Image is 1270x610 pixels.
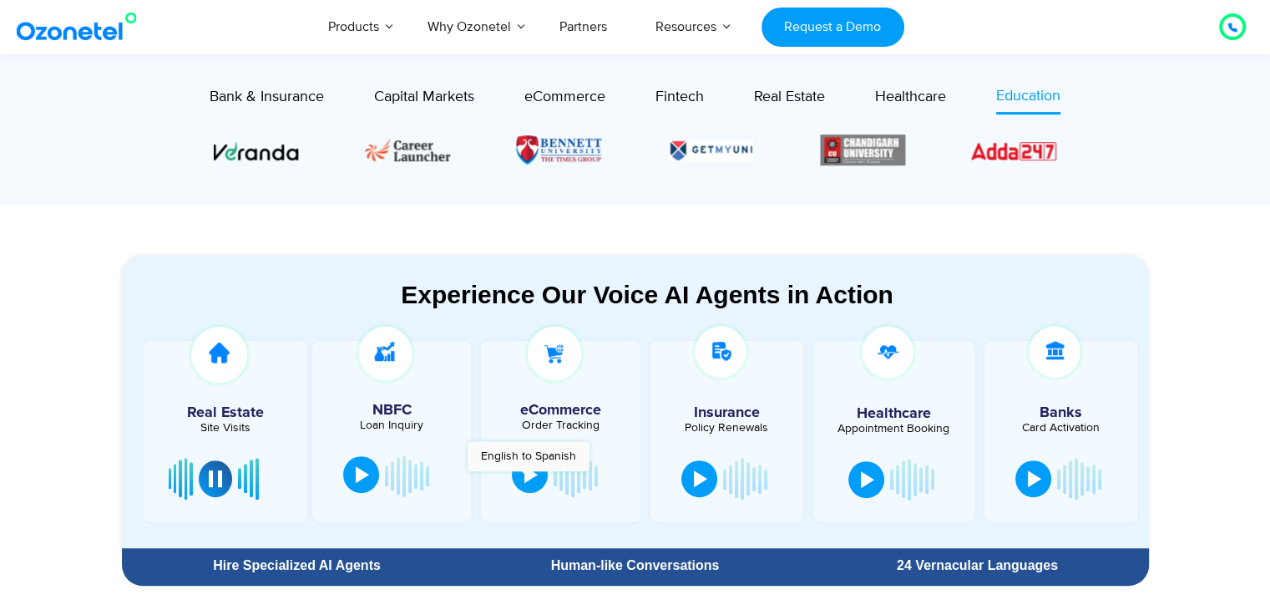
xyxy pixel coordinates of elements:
div: Image Carousel [214,132,1057,168]
a: Bank & Insurance [210,85,324,114]
a: Education [996,85,1060,114]
span: Fintech [655,88,704,106]
div: 16 / 18 [517,135,602,165]
h5: eCommerce [489,403,631,418]
div: 24 Vernacular Languages [814,559,1140,572]
h5: Insurance [659,405,795,420]
a: Real Estate [754,85,825,114]
div: Loan Inquiry [321,419,463,431]
img: Picture77.png [365,139,450,161]
h5: Banks [993,405,1129,420]
span: Real Estate [754,88,825,106]
a: Fintech [655,85,704,114]
h5: Real Estate [152,405,299,420]
img: Picture62.png [972,142,1057,160]
div: 18 / 18 [820,135,905,165]
span: Education [996,87,1060,105]
div: Appointment Booking [826,423,962,435]
div: Order Tracking [489,419,631,431]
div: Site Visits [152,422,299,434]
img: Picture78.png [517,135,602,165]
div: Policy Renewals [659,422,795,434]
span: Healthcare [875,88,946,106]
img: Picture75.png [213,141,298,160]
a: eCommerce [524,85,605,114]
div: Card Activation [993,422,1129,434]
span: Bank & Insurance [210,88,324,106]
div: 14 / 18 [213,140,298,160]
a: Request a Demo [761,8,904,47]
a: Healthcare [875,85,946,114]
div: Human-like Conversations [472,559,797,572]
div: 17 / 18 [668,140,753,161]
div: Hire Specialized AI Agents [130,559,464,572]
img: Picture80.png [820,135,905,165]
h5: NBFC [321,403,463,418]
h5: Healthcare [826,406,962,421]
span: Capital Markets [374,88,474,106]
div: 15 / 18 [365,139,450,161]
div: 1 / 18 [972,140,1057,160]
img: Picture79.png [668,140,753,161]
a: Capital Markets [374,85,474,114]
div: Experience Our Voice AI Agents in Action [139,280,1156,309]
span: eCommerce [524,88,605,106]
